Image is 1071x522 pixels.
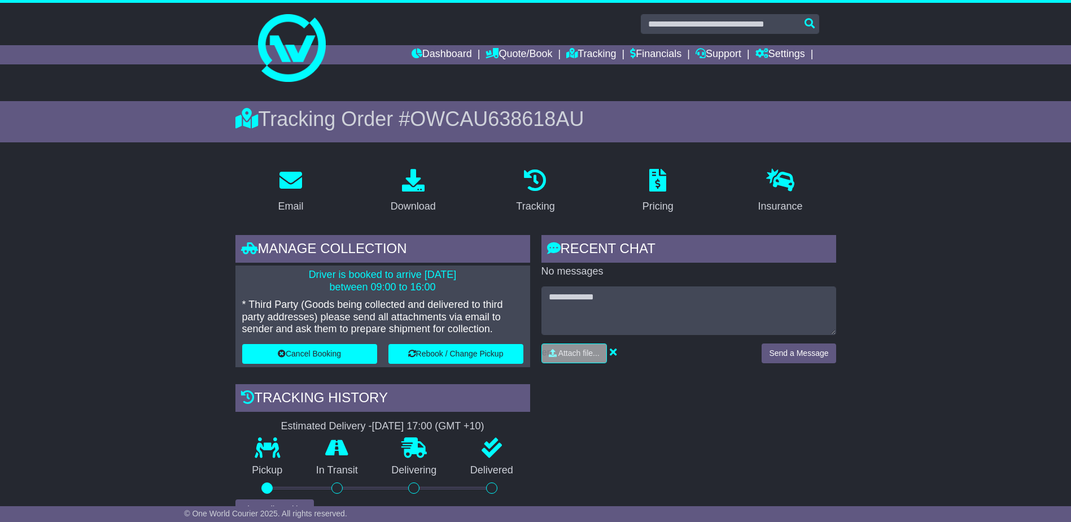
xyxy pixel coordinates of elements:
[762,343,836,363] button: Send a Message
[516,199,554,214] div: Tracking
[278,199,303,214] div: Email
[270,165,311,218] a: Email
[235,464,300,477] p: Pickup
[566,45,616,64] a: Tracking
[758,199,803,214] div: Insurance
[235,107,836,131] div: Tracking Order #
[391,199,436,214] div: Download
[630,45,681,64] a: Financials
[235,420,530,433] div: Estimated Delivery -
[383,165,443,218] a: Download
[642,199,674,214] div: Pricing
[235,384,530,415] div: Tracking history
[541,235,836,266] div: RECENT CHAT
[755,45,805,64] a: Settings
[388,344,523,364] button: Rebook / Change Pickup
[509,165,562,218] a: Tracking
[453,464,530,477] p: Delivered
[696,45,741,64] a: Support
[751,165,810,218] a: Insurance
[242,299,523,336] p: * Third Party (Goods being collected and delivered to third party addresses) please send all atta...
[242,269,523,293] p: Driver is booked to arrive [DATE] between 09:00 to 16:00
[235,235,530,266] div: Manage collection
[635,165,681,218] a: Pricing
[242,344,377,364] button: Cancel Booking
[372,420,484,433] div: [DATE] 17:00 (GMT +10)
[375,464,454,477] p: Delivering
[299,464,375,477] p: In Transit
[541,266,836,278] p: No messages
[235,499,314,519] button: View Full Tracking
[412,45,472,64] a: Dashboard
[410,107,584,130] span: OWCAU638618AU
[184,509,347,518] span: © One World Courier 2025. All rights reserved.
[486,45,552,64] a: Quote/Book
